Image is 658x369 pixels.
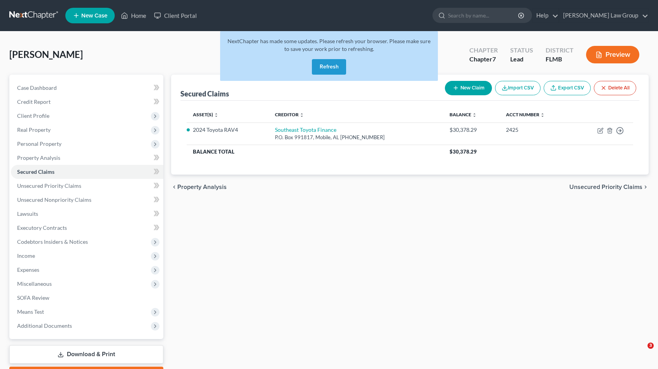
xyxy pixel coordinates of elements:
[11,179,163,193] a: Unsecured Priority Claims
[569,184,649,190] button: Unsecured Priority Claims chevron_right
[17,322,72,329] span: Additional Documents
[445,81,492,95] button: New Claim
[193,126,262,134] li: 2024 Toyota RAV4
[510,46,533,55] div: Status
[469,55,498,64] div: Chapter
[177,184,227,190] span: Property Analysis
[193,112,219,117] a: Asset(s) unfold_more
[450,126,494,134] div: $30,378.29
[214,113,219,117] i: unfold_more
[594,81,636,95] button: Delete All
[171,184,177,190] i: chevron_left
[17,140,61,147] span: Personal Property
[532,9,558,23] a: Help
[187,145,443,159] th: Balance Total
[9,345,163,364] a: Download & Print
[450,149,477,155] span: $30,378.29
[17,168,54,175] span: Secured Claims
[586,46,639,63] button: Preview
[17,126,51,133] span: Real Property
[180,89,229,98] div: Secured Claims
[171,184,227,190] button: chevron_left Property Analysis
[506,112,545,117] a: Acct Number unfold_more
[299,113,304,117] i: unfold_more
[81,13,107,19] span: New Case
[469,46,498,55] div: Chapter
[312,59,346,75] button: Refresh
[11,291,163,305] a: SOFA Review
[17,196,91,203] span: Unsecured Nonpriority Claims
[510,55,533,64] div: Lead
[227,38,430,52] span: NextChapter has made some updates. Please refresh your browser. Please make sure to save your wor...
[632,343,650,361] iframe: Intercom live chat
[17,154,60,161] span: Property Analysis
[506,126,567,134] div: 2425
[17,308,44,315] span: Means Test
[569,184,642,190] span: Unsecured Priority Claims
[559,9,648,23] a: [PERSON_NAME] Law Group
[11,165,163,179] a: Secured Claims
[17,210,38,217] span: Lawsuits
[11,81,163,95] a: Case Dashboard
[17,266,39,273] span: Expenses
[17,98,51,105] span: Credit Report
[117,9,150,23] a: Home
[448,8,519,23] input: Search by name...
[150,9,201,23] a: Client Portal
[472,113,477,117] i: unfold_more
[17,280,52,287] span: Miscellaneous
[17,224,67,231] span: Executory Contracts
[275,126,336,133] a: Southeast Toyota Finance
[11,95,163,109] a: Credit Report
[275,112,304,117] a: Creditor unfold_more
[17,182,81,189] span: Unsecured Priority Claims
[546,46,574,55] div: District
[17,238,88,245] span: Codebtors Insiders & Notices
[647,343,654,349] span: 3
[275,134,437,141] div: P.O. Box 991817, Mobile, AL [PHONE_NUMBER]
[11,193,163,207] a: Unsecured Nonpriority Claims
[540,113,545,117] i: unfold_more
[17,112,49,119] span: Client Profile
[9,49,83,60] span: [PERSON_NAME]
[17,294,49,301] span: SOFA Review
[495,81,541,95] button: Import CSV
[544,81,591,95] a: Export CSV
[450,112,477,117] a: Balance unfold_more
[642,184,649,190] i: chevron_right
[11,207,163,221] a: Lawsuits
[11,221,163,235] a: Executory Contracts
[546,55,574,64] div: FLMB
[492,55,496,63] span: 7
[11,151,163,165] a: Property Analysis
[17,252,35,259] span: Income
[17,84,57,91] span: Case Dashboard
